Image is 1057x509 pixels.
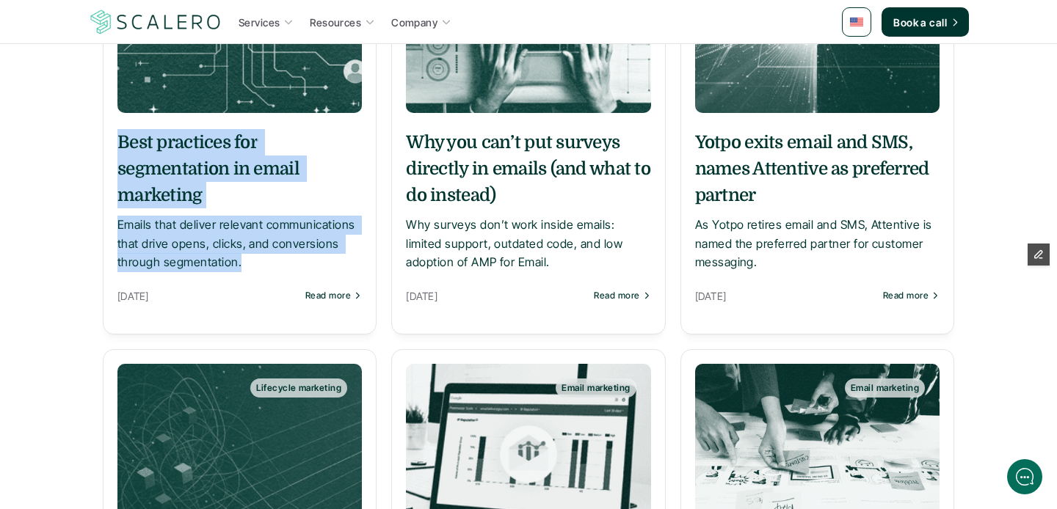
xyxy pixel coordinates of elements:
p: Why surveys don’t work inside emails: limited support, outdated code, and low adoption of AMP for... [406,216,650,272]
p: Lifecycle marketing [256,383,341,393]
a: Best practices for segmentation in email marketingEmails that deliver relevant communications tha... [117,129,362,272]
p: Read more [594,290,639,301]
h5: Best practices for segmentation in email marketing [117,129,362,208]
img: Scalero company logo [88,8,223,36]
a: Book a call [882,7,969,37]
a: Read more [883,290,940,301]
p: Emails that deliver relevant communications that drive opens, clicks, and conversions through seg... [117,216,362,272]
button: Edit Framer Content [1028,243,1050,266]
p: As Yotpo retires email and SMS, Attentive is named the preferred partner for customer messaging. [695,216,940,272]
a: Scalero company logo [88,9,223,35]
p: Company [391,15,437,30]
p: [DATE] [117,287,298,305]
p: Resources [310,15,361,30]
p: Read more [883,290,929,301]
span: We run on Gist [123,372,186,381]
h5: Why you can’t put surveys directly in emails (and what to do instead) [406,129,650,208]
p: Services [239,15,280,30]
p: Email marketing [851,383,919,393]
a: Read more [594,290,650,301]
a: Read more [305,290,362,301]
a: Yotpo exits email and SMS, names Attentive as preferred partnerAs Yotpo retires email and SMS, At... [695,129,940,272]
button: />GIF [223,388,255,429]
p: [DATE] [695,287,876,305]
g: /> [229,401,249,414]
tspan: GIF [233,404,245,411]
div: Back [DATE] [55,29,105,38]
p: Book a call [893,15,947,30]
iframe: gist-messenger-bubble-iframe [1007,459,1042,494]
p: [DATE] [406,287,586,305]
p: Email marketing [562,383,630,393]
h5: Yotpo exits email and SMS, names Attentive as preferred partner [695,129,940,208]
div: ScaleroBack [DATE] [44,10,275,38]
div: Scalero [55,10,105,26]
p: Read more [305,290,351,301]
a: Why you can’t put surveys directly in emails (and what to do instead)Why surveys don’t work insid... [406,129,650,272]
